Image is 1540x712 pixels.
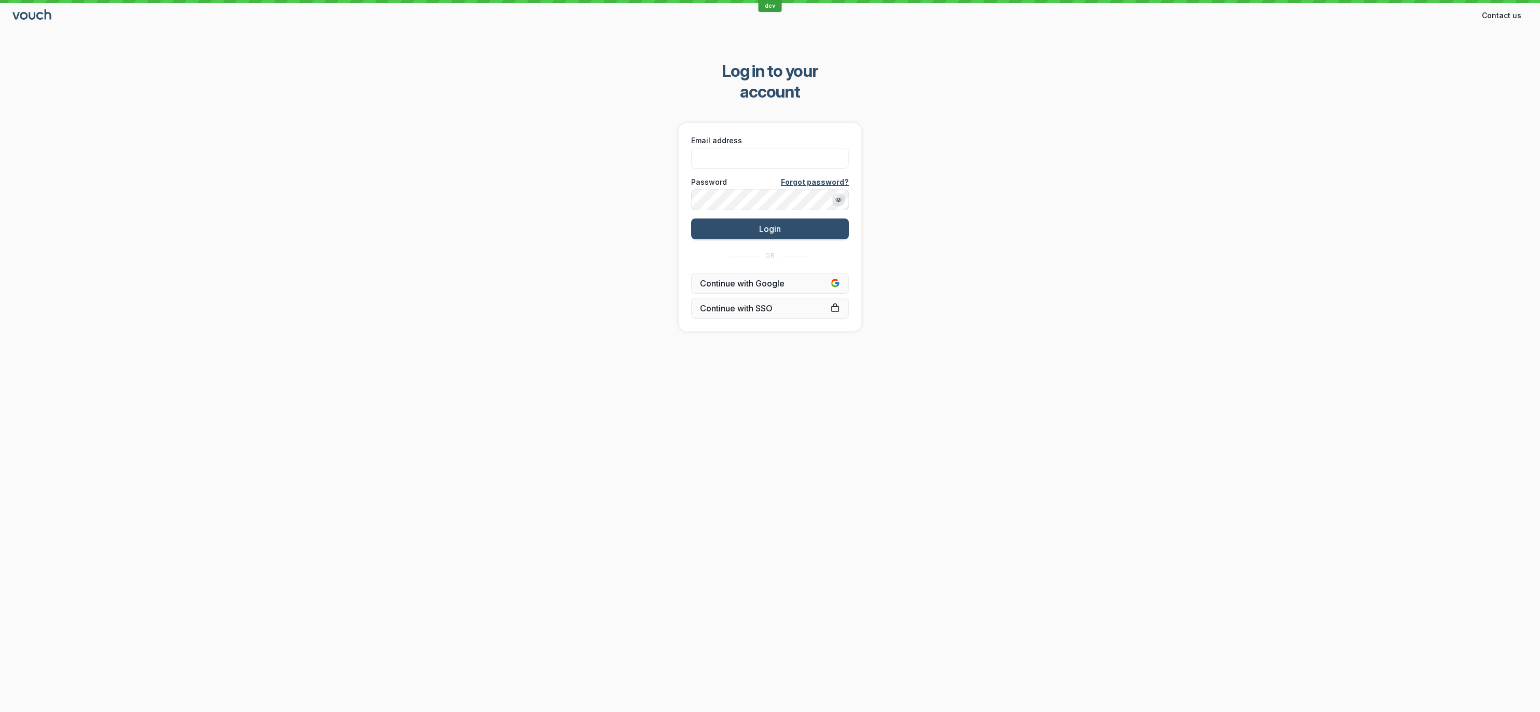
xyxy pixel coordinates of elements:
span: Continue with SSO [700,303,840,313]
button: Login [691,218,849,239]
span: Log in to your account [693,61,848,102]
a: Go to sign in [12,11,53,20]
a: Continue with SSO [691,298,849,319]
span: Login [759,224,781,234]
span: OR [765,252,775,260]
span: Email address [691,135,742,146]
button: Contact us [1476,7,1528,24]
span: Contact us [1482,10,1521,21]
span: Continue with Google [700,278,840,289]
a: Forgot password? [781,177,849,187]
button: Show password [832,194,845,206]
button: Continue with Google [691,273,849,294]
span: Password [691,177,727,187]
